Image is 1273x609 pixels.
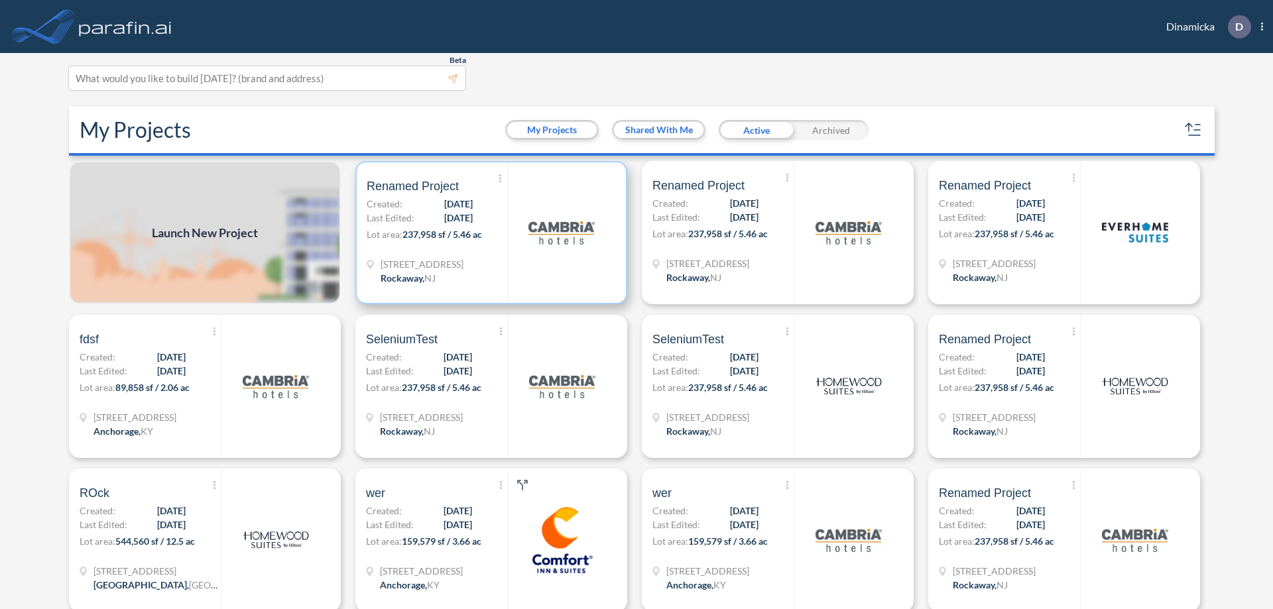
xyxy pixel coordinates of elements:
div: Active [719,120,794,140]
div: Anchorage, KY [666,578,726,592]
span: [DATE] [730,504,758,518]
span: 237,958 sf / 5.46 ac [688,382,768,393]
span: Renamed Project [367,178,459,194]
span: Created: [80,504,115,518]
div: Rockaway, NJ [380,424,435,438]
a: Renamed ProjectCreated:[DATE]Last Edited:[DATE]Lot area:237,958 sf / 5.46 ac[STREET_ADDRESS]Rocka... [923,315,1209,458]
span: 159,579 sf / 3.66 ac [688,535,768,547]
span: [DATE] [157,504,186,518]
a: fdsfCreated:[DATE]Last Edited:[DATE]Lot area:89,858 sf / 2.06 ac[STREET_ADDRESS]Anchorage,KYlogo [64,315,350,458]
img: logo [816,353,882,419]
span: KY [427,579,440,590]
span: Lot area: [652,228,688,239]
span: Last Edited: [652,364,700,378]
span: Lot area: [652,382,688,393]
span: 237,958 sf / 5.46 ac [975,228,1054,239]
span: Lot area: [652,535,688,547]
span: Last Edited: [80,364,127,378]
span: KY [141,425,153,437]
span: [DATE] [1016,210,1045,224]
div: Rockaway, NJ [953,578,1008,592]
img: logo [1102,353,1168,419]
span: [GEOGRAPHIC_DATA] , [93,579,189,590]
a: Renamed ProjectCreated:[DATE]Last Edited:[DATE]Lot area:237,958 sf / 5.46 ac[STREET_ADDRESS]Rocka... [923,161,1209,304]
span: Last Edited: [366,518,414,531]
span: Launch New Project [152,224,258,242]
span: Renamed Project [939,331,1031,347]
span: Lot area: [367,229,402,240]
span: 1790 Evergreen Rd [666,564,749,578]
img: add [69,161,341,304]
a: Renamed ProjectCreated:[DATE]Last Edited:[DATE]Lot area:237,958 sf / 5.46 ac[STREET_ADDRESS]Rocka... [636,161,923,304]
span: Anchorage , [93,425,141,437]
span: SeleniumTest [652,331,724,347]
span: 321 Mt Hope Ave [953,256,1036,270]
span: Created: [939,196,975,210]
span: 321 Mt Hope Ave [666,256,749,270]
span: Last Edited: [652,210,700,224]
img: logo [529,507,595,573]
span: 321 Mt Hope Ave [666,410,749,424]
a: Launch New Project [69,161,341,304]
span: Lot area: [939,382,975,393]
span: 89,858 sf / 2.06 ac [115,382,190,393]
span: 321 Mt Hope Ave [381,257,463,271]
span: Created: [652,350,688,364]
span: Created: [652,504,688,518]
span: 321 Mt Hope Ave [953,564,1036,578]
span: [DATE] [730,364,758,378]
span: 321 Mt Hope Ave [380,410,463,424]
img: logo [1102,199,1168,266]
div: Rockaway, NJ [666,270,721,284]
span: NJ [710,425,721,437]
span: Lot area: [80,535,115,547]
h2: My Projects [80,117,191,142]
span: Last Edited: [80,518,127,531]
span: [DATE] [444,211,473,225]
span: Beta [450,55,466,66]
span: Created: [366,350,402,364]
img: logo [529,353,595,419]
span: wer [652,485,672,501]
div: Rockaway, NJ [381,271,436,285]
span: Rockaway , [953,579,997,590]
span: Created: [366,504,402,518]
img: logo [816,199,882,266]
span: Rockaway , [953,272,997,283]
span: Lot area: [80,382,115,393]
span: 13835 Beaumont Hwy [93,564,219,578]
span: Lot area: [939,535,975,547]
span: 237,958 sf / 5.46 ac [975,535,1054,547]
span: Created: [80,350,115,364]
span: Last Edited: [652,518,700,531]
span: Rockaway , [953,425,997,437]
span: Last Edited: [366,364,414,378]
span: Lot area: [366,382,402,393]
span: [DATE] [1016,518,1045,531]
span: [DATE] [157,350,186,364]
div: Anchorage, KY [93,424,153,438]
span: [DATE] [444,197,473,211]
span: Created: [939,504,975,518]
button: Shared With Me [614,122,703,138]
span: Anchorage , [666,579,713,590]
span: Last Edited: [939,518,987,531]
span: wer [366,485,385,501]
span: [DATE] [730,210,758,224]
span: Last Edited: [367,211,414,225]
span: NJ [997,579,1008,590]
span: 1899 Evergreen Rd [93,410,176,424]
span: 544,560 sf / 12.5 ac [115,535,195,547]
div: Houston, TX [93,578,219,592]
span: Created: [652,196,688,210]
a: Renamed ProjectCreated:[DATE]Last Edited:[DATE]Lot area:237,958 sf / 5.46 ac[STREET_ADDRESS]Rocka... [350,161,636,304]
span: [DATE] [444,350,472,364]
span: [DATE] [730,196,758,210]
span: Renamed Project [939,485,1031,501]
span: Renamed Project [939,178,1031,194]
span: 237,958 sf / 5.46 ac [402,382,481,393]
span: [GEOGRAPHIC_DATA] [189,579,284,590]
span: Renamed Project [652,178,745,194]
span: Rockaway , [666,272,710,283]
a: SeleniumTestCreated:[DATE]Last Edited:[DATE]Lot area:237,958 sf / 5.46 ac[STREET_ADDRESS]Rockaway... [350,315,636,458]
